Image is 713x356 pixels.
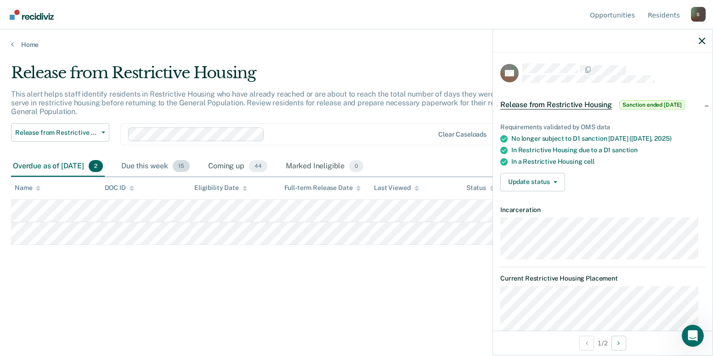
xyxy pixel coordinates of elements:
[10,10,54,20] img: Recidiviz
[438,131,487,138] div: Clear caseloads
[119,156,192,177] div: Due this week
[691,7,706,22] button: Profile dropdown button
[493,331,713,355] div: 1 / 2
[374,184,419,192] div: Last Viewed
[11,156,105,177] div: Overdue as of [DATE]
[249,160,267,172] span: 44
[11,90,535,116] p: This alert helps staff identify residents in Restrictive Housing who have already reached or are ...
[619,100,685,109] span: Sanction ended [DATE]
[206,156,269,177] div: Coming up
[11,40,702,49] a: Home
[500,275,705,282] dt: Current Restrictive Housing Placement
[511,146,705,154] div: In Restrictive Housing due to a D1
[173,160,190,172] span: 15
[349,160,363,172] span: 0
[584,158,594,165] span: cell
[11,63,546,90] div: Release from Restrictive Housing
[89,160,103,172] span: 2
[511,158,705,166] div: In a Restrictive Housing
[500,206,705,214] dt: Incarceration
[15,129,98,137] span: Release from Restrictive Housing
[500,100,612,109] span: Release from Restrictive Housing
[284,184,361,192] div: Full-term Release Date
[500,173,565,191] button: Update status
[105,184,134,192] div: DOC ID
[500,123,705,131] div: Requirements validated by OMS data
[654,135,671,142] span: 2025)
[493,90,713,120] div: Release from Restrictive HousingSanction ended [DATE]
[284,156,366,177] div: Marked Ineligible
[511,135,705,143] div: No longer subject to D1 sanction [DATE] ([DATE],
[194,184,247,192] div: Eligibility Date
[466,184,494,192] div: Status
[691,7,706,22] div: S
[682,325,704,347] iframe: Intercom live chat
[611,336,626,350] button: Next Opportunity
[612,146,638,154] span: sanction
[579,336,594,350] button: Previous Opportunity
[15,184,40,192] div: Name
